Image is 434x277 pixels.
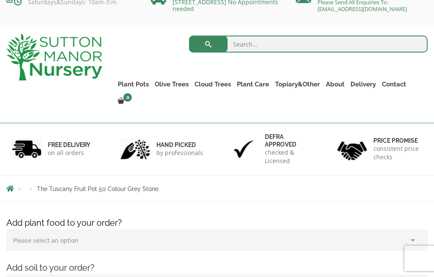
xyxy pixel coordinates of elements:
img: 3.jpg [229,138,259,160]
a: About [323,78,348,90]
a: Contact [379,78,409,90]
img: 2.jpg [120,138,150,160]
p: by professionals [156,149,203,157]
h6: Defra approved [265,133,314,148]
a: Cloud Trees [192,78,234,90]
img: 4.jpg [337,136,367,162]
a: Olive Trees [152,78,192,90]
p: on all orders [48,149,90,157]
p: consistent price checks [373,144,422,161]
a: Delivery [348,78,379,90]
img: logo [6,33,102,80]
h6: Price promise [373,137,422,144]
a: 0 [115,95,134,107]
a: Plant Care [234,78,272,90]
a: Topiary&Other [272,78,323,90]
a: Plant Pots [115,78,152,90]
span: 0 [123,93,132,102]
p: checked & Licensed [265,148,314,165]
h6: FREE DELIVERY [48,141,90,149]
input: Search... [189,36,428,53]
span: The Tuscany Fruit Pot 50 Colour Grey Stone [37,186,159,192]
h6: hand picked [156,141,203,149]
nav: Breadcrumbs [6,185,428,192]
img: 1.jpg [12,138,42,160]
